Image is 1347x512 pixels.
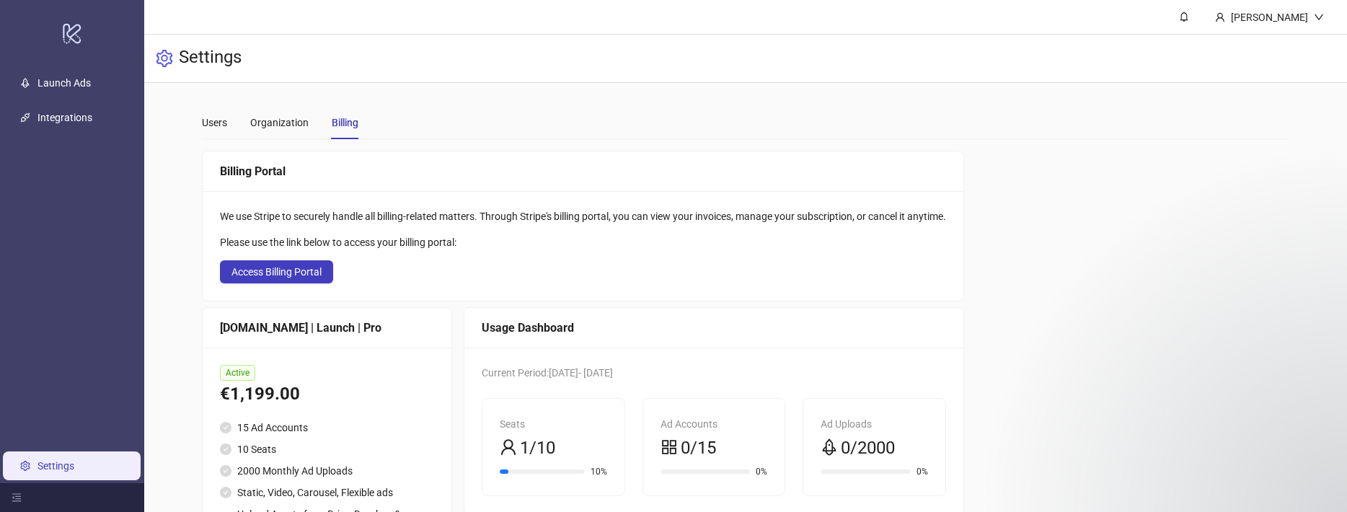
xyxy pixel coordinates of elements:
[220,234,946,250] div: Please use the link below to access your billing portal:
[179,46,242,71] h3: Settings
[220,208,946,224] div: We use Stripe to securely handle all billing-related matters. Through Stripe's billing portal, yo...
[482,319,946,337] div: Usage Dashboard
[220,463,434,479] li: 2000 Monthly Ad Uploads
[591,467,607,476] span: 10%
[1215,12,1225,22] span: user
[1314,12,1324,22] span: down
[756,467,767,476] span: 0%
[1225,9,1314,25] div: [PERSON_NAME]
[37,112,92,123] a: Integrations
[917,467,928,476] span: 0%
[220,465,231,477] span: check-circle
[482,367,613,379] span: Current Period: [DATE] - [DATE]
[220,365,255,381] span: Active
[220,319,434,337] div: [DOMAIN_NAME] | Launch | Pro
[500,416,607,432] div: Seats
[220,485,434,500] li: Static, Video, Carousel, Flexible ads
[220,441,434,457] li: 10 Seats
[156,50,173,67] span: setting
[220,381,434,408] div: €1,199.00
[220,162,946,180] div: Billing Portal
[661,438,678,456] span: appstore
[841,435,895,462] span: 0/2000
[821,416,928,432] div: Ad Uploads
[231,266,322,278] span: Access Billing Portal
[220,422,231,433] span: check-circle
[1179,12,1189,22] span: bell
[520,435,555,462] span: 1/10
[37,460,74,472] a: Settings
[202,115,227,131] div: Users
[220,443,231,455] span: check-circle
[250,115,309,131] div: Organization
[220,420,434,436] li: 15 Ad Accounts
[220,260,333,283] button: Access Billing Portal
[661,416,768,432] div: Ad Accounts
[821,438,838,456] span: rocket
[681,435,716,462] span: 0/15
[500,438,517,456] span: user
[37,77,91,89] a: Launch Ads
[220,487,231,498] span: check-circle
[12,493,22,503] span: menu-fold
[332,115,358,131] div: Billing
